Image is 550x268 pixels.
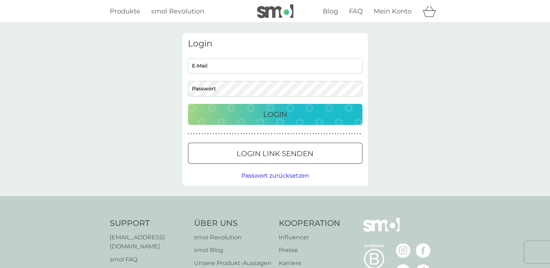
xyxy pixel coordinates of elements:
p: ● [210,132,212,136]
p: ● [221,132,222,136]
p: ● [213,132,214,136]
p: ● [260,132,261,136]
span: smol Revolution [151,7,204,15]
p: ● [293,132,294,136]
p: ● [326,132,328,136]
p: ● [238,132,239,136]
p: ● [249,132,250,136]
span: FAQ [349,7,363,15]
p: ● [304,132,306,136]
a: Produkte [110,6,140,17]
p: ● [301,132,303,136]
p: ● [199,132,200,136]
button: Login [188,104,362,125]
p: ● [207,132,209,136]
p: ● [318,132,320,136]
p: ● [202,132,203,136]
a: [EMAIL_ADDRESS][DOMAIN_NAME] [110,233,187,251]
a: Blog [323,6,338,17]
a: FAQ [349,6,363,17]
img: smol [257,4,293,18]
button: Login Link senden [188,143,362,164]
p: Login Link senden [237,148,313,159]
p: ● [354,132,356,136]
p: ● [216,132,217,136]
p: ● [196,132,197,136]
p: ● [268,132,270,136]
p: ● [335,132,336,136]
span: Produkte [110,7,140,15]
p: ● [321,132,322,136]
p: ● [329,132,330,136]
span: Passwort zurücksetzen [241,172,309,179]
p: ● [262,132,264,136]
p: ● [232,132,234,136]
p: ● [357,132,358,136]
p: ● [282,132,284,136]
p: ● [243,132,245,136]
p: ● [332,132,333,136]
p: ● [254,132,256,136]
p: ● [351,132,353,136]
p: ● [229,132,231,136]
p: ● [218,132,220,136]
a: smol Blog [194,245,272,255]
h4: Über Uns [194,218,272,229]
p: ● [324,132,325,136]
span: Blog [323,7,338,15]
p: ● [307,132,308,136]
p: ● [277,132,278,136]
p: ● [188,132,189,136]
a: Karriere [279,259,340,268]
p: ● [240,132,242,136]
p: ● [246,132,248,136]
p: ● [337,132,339,136]
p: ● [340,132,342,136]
p: ● [310,132,311,136]
p: ● [346,132,347,136]
p: ● [285,132,286,136]
h4: Kooperation [279,218,340,229]
img: smol [363,218,400,243]
a: Unsere Produkt‑Aussagen [194,259,272,268]
img: besuche die smol Instagram Seite [396,243,410,258]
p: ● [349,132,350,136]
p: ● [299,132,300,136]
p: ● [288,132,289,136]
p: ● [271,132,272,136]
span: Mein Konto [374,7,412,15]
p: ● [224,132,225,136]
p: ● [190,132,192,136]
p: ● [360,132,361,136]
img: besuche die smol Facebook Seite [416,243,430,258]
p: ● [235,132,236,136]
p: ● [204,132,206,136]
a: Mein Konto [374,6,412,17]
a: Presse [279,245,340,255]
p: ● [279,132,281,136]
a: smol Revolution [151,6,204,17]
p: ● [193,132,195,136]
p: ● [257,132,258,136]
a: Influencer [279,233,340,242]
p: ● [296,132,297,136]
p: ● [252,132,253,136]
p: ● [313,132,314,136]
p: ● [274,132,275,136]
button: Passwort zurücksetzen [241,171,309,180]
a: smol FAQ [110,255,187,264]
p: ● [290,132,292,136]
p: ● [343,132,345,136]
a: smol Revolution [194,233,272,242]
p: Login [263,109,287,120]
p: ● [315,132,317,136]
h3: Login [188,38,362,49]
